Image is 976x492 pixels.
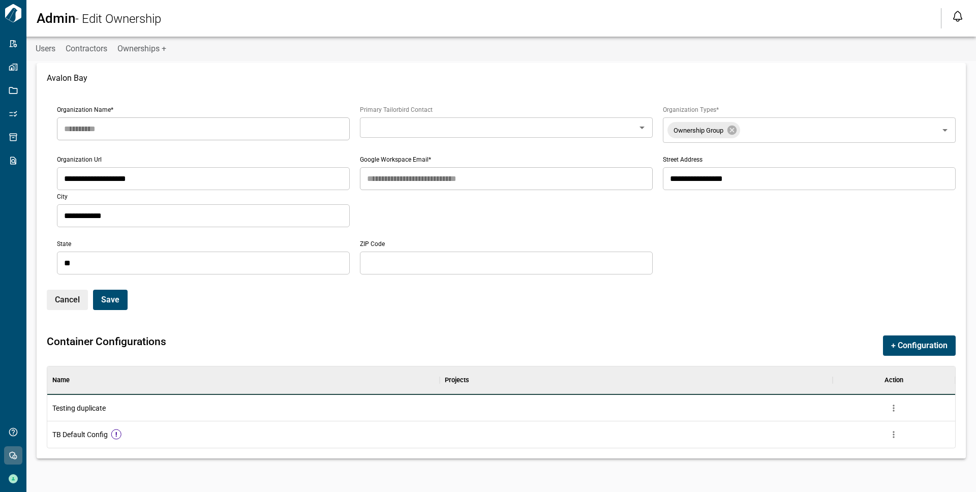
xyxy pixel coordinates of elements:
[635,120,649,135] button: Open
[52,430,108,439] span: TB Default Config
[55,295,80,305] span: Cancel
[883,335,956,356] button: + Configuration
[667,125,729,136] span: Ownership Group
[833,366,955,394] div: Action
[57,240,71,248] span: State
[950,8,966,24] button: Open notification feed
[445,366,469,394] div: Projects
[886,401,901,416] button: more
[663,156,703,163] span: Street Address
[25,37,976,61] div: base tabs
[52,404,106,412] span: Testing duplicate
[37,11,75,26] span: Admin
[47,290,88,310] button: Cancel
[886,427,901,442] button: more
[111,429,121,440] img: Default config
[440,366,832,394] div: Projects
[52,366,70,394] div: Name
[667,122,740,138] div: Ownership Group
[47,366,440,394] div: Name
[66,44,107,54] span: Contractors
[360,240,385,248] span: ZIP Code
[57,193,68,200] span: City
[117,44,166,54] span: Ownerships +
[938,123,952,137] button: Open
[360,156,431,163] span: Google Workspace Email*
[75,12,161,26] span: - Edit Ownership
[57,106,113,113] span: Organization Name*
[101,295,119,305] span: Save
[57,156,102,163] span: Organization Url
[93,290,128,310] button: Save
[47,73,87,83] span: Avalon Bay
[884,366,903,394] div: Action
[663,106,719,113] span: Organization Types*
[360,106,433,113] span: Primary Tailorbird Contact
[47,335,166,356] span: Container Configurations
[891,341,948,351] span: + Configuration
[36,44,55,54] span: Users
